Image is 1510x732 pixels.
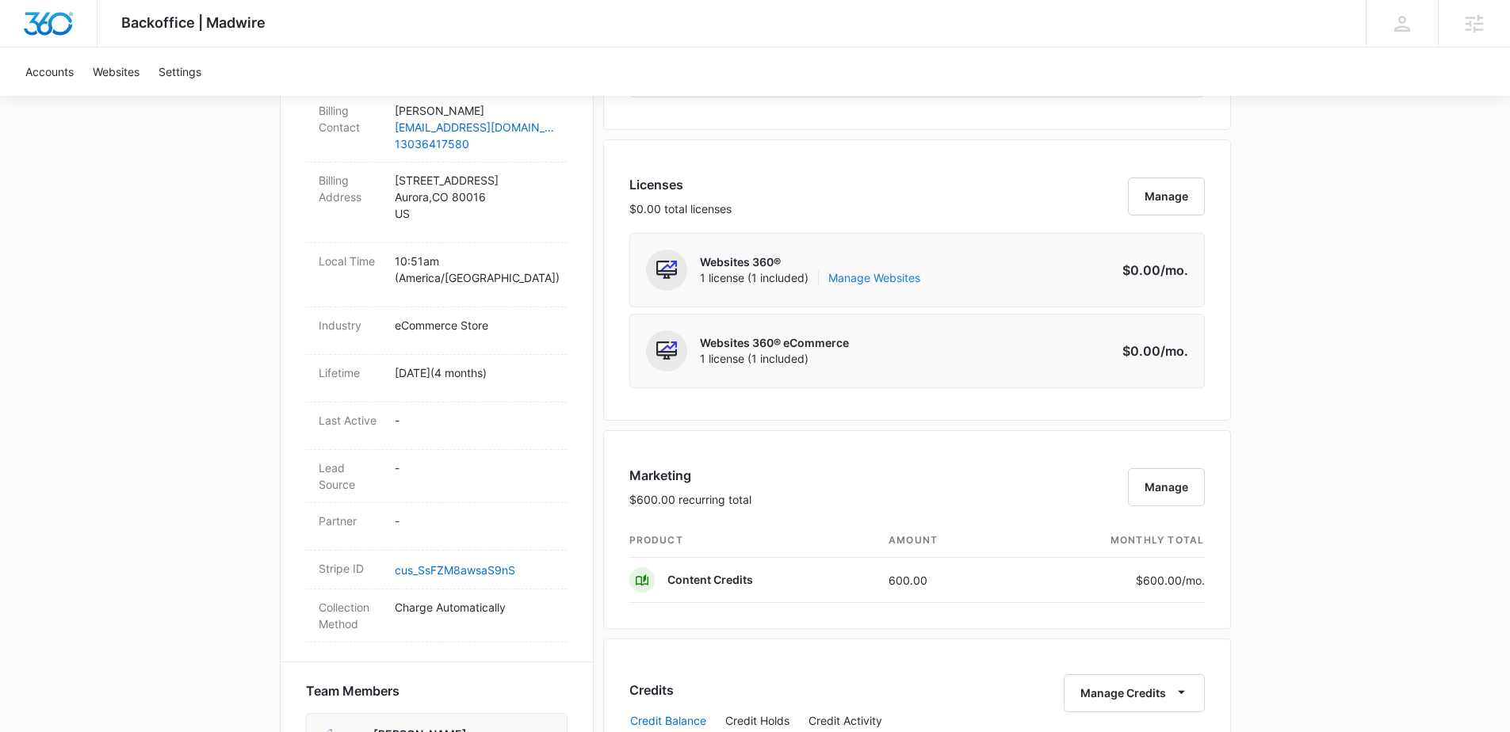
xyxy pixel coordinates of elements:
[319,560,382,577] dt: Stripe ID
[1128,177,1205,215] button: Manage
[395,459,555,476] p: -
[1182,574,1205,587] span: /mo.
[629,175,732,194] h3: Licenses
[395,412,555,429] p: -
[16,48,83,96] a: Accounts
[306,681,399,700] span: Team Members
[395,172,555,222] p: [STREET_ADDRESS] Aurora , CO 80016 US
[319,172,382,205] dt: Billing Address
[121,14,266,31] span: Backoffice | Madwire
[306,551,568,589] div: Stripe IDcus_SsFZM8awsaS9nS
[306,162,568,243] div: Billing Address[STREET_ADDRESS]Aurora,CO 80016US
[395,513,555,529] p: -
[876,524,1011,558] th: amount
[306,243,568,307] div: Local Time10:51am (America/[GEOGRAPHIC_DATA])
[395,135,555,152] a: 13036417580
[667,572,753,588] p: Content Credits
[149,48,211,96] a: Settings
[83,48,149,96] a: Websites
[395,102,555,119] p: [PERSON_NAME]
[306,355,568,402] div: Lifetime[DATE](4 months)
[319,317,382,334] dt: Industry
[629,200,732,217] p: $0.00 total licenses
[319,364,382,381] dt: Lifetime
[395,364,555,381] p: [DATE] ( 4 months )
[306,307,568,355] div: IndustryeCommerce Store
[306,589,568,642] div: Collection MethodCharge Automatically
[395,119,555,135] a: [EMAIL_ADDRESS][DOMAIN_NAME]
[700,270,920,286] span: 1 license (1 included)
[1130,572,1205,589] p: $600.00
[306,503,568,551] div: Partner-
[1011,524,1205,558] th: monthly total
[828,270,920,286] a: Manage Websites
[1114,261,1188,280] p: $0.00
[700,254,920,270] p: Websites 360®
[1064,674,1205,712] button: Manage Credits
[395,253,555,286] p: 10:51am ( America/[GEOGRAPHIC_DATA] )
[1160,262,1188,278] span: /mo.
[700,335,849,351] p: Websites 360® eCommerce
[319,459,382,493] dt: Lead Source
[319,102,382,135] dt: Billing Contact
[629,491,751,508] p: $600.00 recurring total
[319,513,382,529] dt: Partner
[319,599,382,632] dt: Collection Method
[306,450,568,503] div: Lead Source-
[395,317,555,334] p: eCommerce Store
[306,93,568,162] div: Billing Contact[PERSON_NAME][EMAIL_ADDRESS][DOMAIN_NAME]13036417580
[629,524,877,558] th: product
[1160,343,1188,359] span: /mo.
[1114,341,1188,360] p: $0.00
[306,402,568,450] div: Last Active-
[629,466,751,485] h3: Marketing
[629,681,674,700] h3: Credits
[319,412,382,429] dt: Last Active
[395,563,515,577] a: cus_SsFZM8awsaS9nS
[395,599,555,616] p: Charge Automatically
[319,253,382,269] dt: Local Time
[876,558,1011,603] td: 600.00
[700,351,849,367] span: 1 license (1 included)
[1128,468,1205,506] button: Manage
